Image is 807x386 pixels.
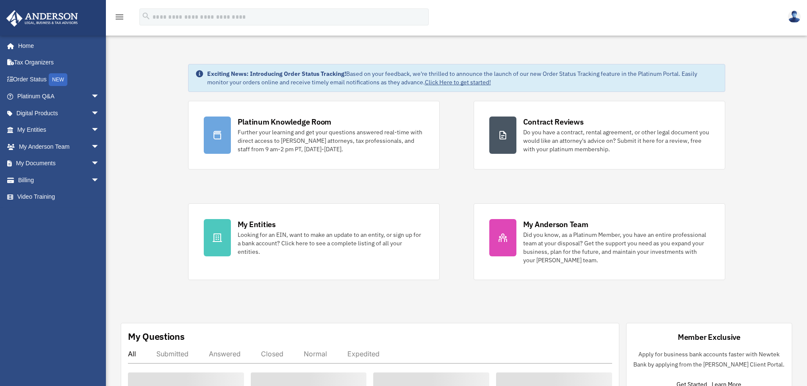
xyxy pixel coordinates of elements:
a: Click Here to get started! [425,78,491,86]
img: Anderson Advisors Platinum Portal [4,10,80,27]
div: NEW [49,73,67,86]
i: search [141,11,151,21]
a: Platinum Knowledge Room Further your learning and get your questions answered real-time with dire... [188,101,440,169]
a: My Documentsarrow_drop_down [6,155,112,172]
span: arrow_drop_down [91,155,108,172]
div: Normal [304,350,327,358]
a: Home [6,37,108,54]
strong: Exciting News: Introducing Order Status Tracking! [207,70,346,78]
a: Digital Productsarrow_drop_down [6,105,112,122]
span: arrow_drop_down [91,172,108,189]
div: All [128,350,136,358]
div: My Anderson Team [523,219,588,230]
span: arrow_drop_down [91,88,108,106]
a: My Entities Looking for an EIN, want to make an update to an entity, or sign up for a bank accoun... [188,203,440,280]
a: My Anderson Team Did you know, as a Platinum Member, you have an entire professional team at your... [474,203,725,280]
a: Video Training [6,189,112,205]
a: Contract Reviews Do you have a contract, rental agreement, or other legal document you would like... [474,101,725,169]
div: Further your learning and get your questions answered real-time with direct access to [PERSON_NAM... [238,128,424,153]
div: My Entities [238,219,276,230]
span: arrow_drop_down [91,122,108,139]
div: Answered [209,350,241,358]
img: User Pic [788,11,801,23]
div: Member Exclusive [678,332,740,342]
span: arrow_drop_down [91,138,108,156]
a: My Anderson Teamarrow_drop_down [6,138,112,155]
p: Apply for business bank accounts faster with Newtek Bank by applying from the [PERSON_NAME] Clien... [633,349,785,370]
a: Tax Organizers [6,54,112,71]
div: Did you know, as a Platinum Member, you have an entire professional team at your disposal? Get th... [523,230,710,264]
div: Platinum Knowledge Room [238,117,332,127]
a: My Entitiesarrow_drop_down [6,122,112,139]
div: Closed [261,350,283,358]
i: menu [114,12,125,22]
span: arrow_drop_down [91,105,108,122]
div: Expedited [347,350,380,358]
a: menu [114,15,125,22]
div: Contract Reviews [523,117,584,127]
div: Looking for an EIN, want to make an update to an entity, or sign up for a bank account? Click her... [238,230,424,256]
div: Submitted [156,350,189,358]
a: Platinum Q&Aarrow_drop_down [6,88,112,105]
a: Billingarrow_drop_down [6,172,112,189]
div: Based on your feedback, we're thrilled to announce the launch of our new Order Status Tracking fe... [207,69,718,86]
a: Order StatusNEW [6,71,112,88]
div: Do you have a contract, rental agreement, or other legal document you would like an attorney's ad... [523,128,710,153]
div: My Questions [128,330,185,343]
